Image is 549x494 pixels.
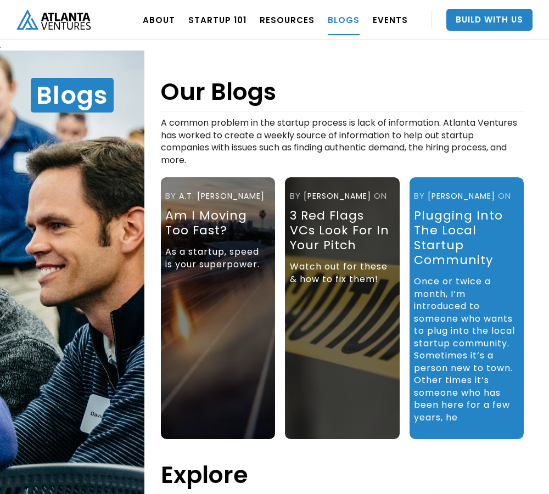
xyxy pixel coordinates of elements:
[260,4,315,35] a: RESOURCES
[290,255,393,296] div: Watch out for these & how to fix them!
[446,9,533,31] a: Build With Us
[414,189,425,203] div: by
[188,4,247,35] a: Startup 101
[290,189,301,203] div: by
[31,78,114,113] h1: Blogs
[428,189,495,203] div: [PERSON_NAME]
[328,4,360,35] a: BLOGS
[161,177,275,439] a: byA.T. [PERSON_NAME]Am I moving too fast?As a startup, speed is your superpower.
[373,4,408,35] a: EVENTS
[304,189,371,203] div: [PERSON_NAME]
[285,177,399,439] img: 3 Red Flags VCs Look For In Your Pitch
[498,189,511,203] div: ON
[165,189,176,203] div: by
[165,240,268,282] div: As a startup, speed is your superpower.
[179,189,265,203] div: A.T. [PERSON_NAME]
[285,177,399,439] a: by[PERSON_NAME]ON3 Red Flags VCs Look For In Your PitchWatch out for these & how to fix them!
[374,189,387,203] div: ON
[410,177,524,439] a: by[PERSON_NAME]ONPlugging into the Local Startup CommunityOnce or twice a month, I’m introduced t...
[161,111,524,177] div: A common problem in the startup process is lack of information. Atlanta Ventures has worked to cr...
[143,4,175,35] a: ABOUT
[414,208,517,267] div: Plugging into the Local Startup Community
[165,208,268,238] div: Am I moving too fast?
[414,270,517,435] div: Once or twice a month, I’m introduced to someone who wants to plug into the local startup communi...
[290,208,393,252] div: 3 Red Flags VCs Look For In Your Pitch
[161,177,275,439] img: Am I moving too fast?
[161,78,524,111] h1: Our Blogs
[161,461,248,489] h1: Explore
